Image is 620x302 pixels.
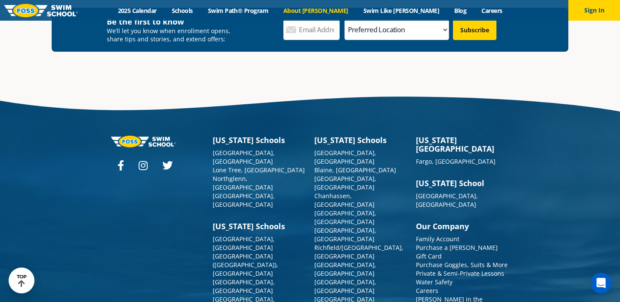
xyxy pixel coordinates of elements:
div: TOP [17,274,27,287]
a: Family Account [416,235,459,243]
a: Careers [474,6,510,15]
h3: [US_STATE] School [416,179,509,187]
a: [GEOGRAPHIC_DATA], [GEOGRAPHIC_DATA] [314,226,376,243]
a: Blog [447,6,474,15]
a: Water Safety [416,278,453,286]
h3: [US_STATE] Schools [213,136,306,144]
a: [GEOGRAPHIC_DATA], [GEOGRAPHIC_DATA] [314,209,376,226]
a: Swim Like [PERSON_NAME] [356,6,447,15]
div: Open Intercom Messenger [591,273,611,293]
p: We’ll let you know when enrollment opens, share tips and stories, and extend offers: [107,27,236,43]
a: Private & Semi-Private Lessons [416,269,504,277]
a: About [PERSON_NAME] [276,6,356,15]
h4: Be the first to know [107,16,236,27]
a: [GEOGRAPHIC_DATA], [GEOGRAPHIC_DATA] [314,261,376,277]
a: Richfield/[GEOGRAPHIC_DATA], [GEOGRAPHIC_DATA] [314,243,403,260]
a: [GEOGRAPHIC_DATA], [GEOGRAPHIC_DATA] [314,149,376,165]
a: Chanhassen, [GEOGRAPHIC_DATA] [314,192,375,209]
h3: [US_STATE][GEOGRAPHIC_DATA] [416,136,509,153]
a: Purchase Goggles, Suits & More [416,261,508,269]
a: Schools [164,6,200,15]
input: Subscribe [453,19,496,40]
a: Lone Tree, [GEOGRAPHIC_DATA] [213,166,305,174]
a: Swim Path® Program [200,6,276,15]
a: [GEOGRAPHIC_DATA], [GEOGRAPHIC_DATA] [213,235,275,252]
img: FOSS Swim School Logo [4,4,78,17]
a: [GEOGRAPHIC_DATA] ([GEOGRAPHIC_DATA]), [GEOGRAPHIC_DATA] [213,252,278,277]
a: [GEOGRAPHIC_DATA], [GEOGRAPHIC_DATA] [314,278,376,295]
a: 2025 Calendar [110,6,164,15]
a: [GEOGRAPHIC_DATA], [GEOGRAPHIC_DATA] [213,278,275,295]
a: [GEOGRAPHIC_DATA], [GEOGRAPHIC_DATA] [416,192,478,209]
h3: [US_STATE] Schools [314,136,407,144]
a: [GEOGRAPHIC_DATA], [GEOGRAPHIC_DATA] [314,174,376,191]
a: Careers [416,286,438,295]
h3: Our Company [416,222,509,230]
a: Fargo, [GEOGRAPHIC_DATA] [416,157,496,165]
img: Foss-logo-horizontal-white.svg [111,136,176,147]
h3: [US_STATE] Schools [213,222,306,230]
a: Northglenn, [GEOGRAPHIC_DATA] [213,174,273,191]
a: Purchase a [PERSON_NAME] Gift Card [416,243,498,260]
a: [GEOGRAPHIC_DATA], [GEOGRAPHIC_DATA] [213,149,275,165]
input: Email Address [283,19,340,40]
a: [GEOGRAPHIC_DATA], [GEOGRAPHIC_DATA] [213,192,275,209]
a: Blaine, [GEOGRAPHIC_DATA] [314,166,396,174]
